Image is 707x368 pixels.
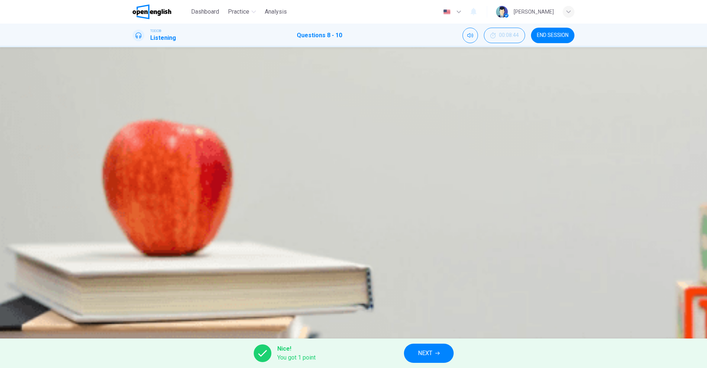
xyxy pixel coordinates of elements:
img: en [442,9,451,15]
div: Hide [484,28,525,43]
span: TOEIC® [150,28,161,34]
button: Practice [225,5,259,18]
div: Mute [462,28,478,43]
div: [PERSON_NAME] [514,7,554,16]
h1: Listening [150,34,176,42]
h1: Questions 8 - 10 [297,31,342,40]
span: Nice! [277,344,316,353]
span: 00:08:44 [499,32,519,38]
button: Dashboard [188,5,222,18]
span: Dashboard [191,7,219,16]
span: Analysis [265,7,287,16]
span: Practice [228,7,249,16]
img: Profile picture [496,6,508,18]
span: NEXT [418,348,432,358]
span: You got 1 point [277,353,316,362]
button: 00:08:44 [484,28,525,43]
img: OpenEnglish logo [133,4,171,19]
span: END SESSION [537,32,569,38]
a: OpenEnglish logo [133,4,188,19]
button: NEXT [404,344,454,363]
button: Analysis [262,5,290,18]
button: END SESSION [531,28,574,43]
